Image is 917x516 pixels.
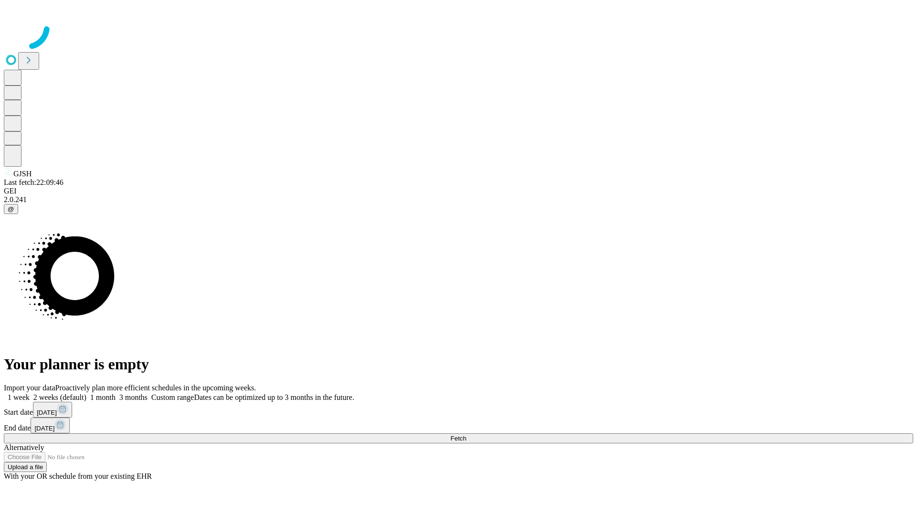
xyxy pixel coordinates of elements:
[4,384,55,392] span: Import your data
[37,409,57,416] span: [DATE]
[4,418,913,433] div: End date
[90,393,116,401] span: 1 month
[450,435,466,442] span: Fetch
[4,443,44,451] span: Alternatively
[33,393,86,401] span: 2 weeks (default)
[119,393,148,401] span: 3 months
[4,204,18,214] button: @
[13,170,32,178] span: GJSH
[55,384,256,392] span: Proactively plan more efficient schedules in the upcoming weeks.
[4,178,64,186] span: Last fetch: 22:09:46
[33,402,72,418] button: [DATE]
[31,418,70,433] button: [DATE]
[4,462,47,472] button: Upload a file
[4,195,913,204] div: 2.0.241
[4,402,913,418] div: Start date
[34,425,54,432] span: [DATE]
[4,433,913,443] button: Fetch
[151,393,194,401] span: Custom range
[8,205,14,213] span: @
[194,393,354,401] span: Dates can be optimized up to 3 months in the future.
[4,187,913,195] div: GEI
[4,472,152,480] span: With your OR schedule from your existing EHR
[4,355,913,373] h1: Your planner is empty
[8,393,30,401] span: 1 week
